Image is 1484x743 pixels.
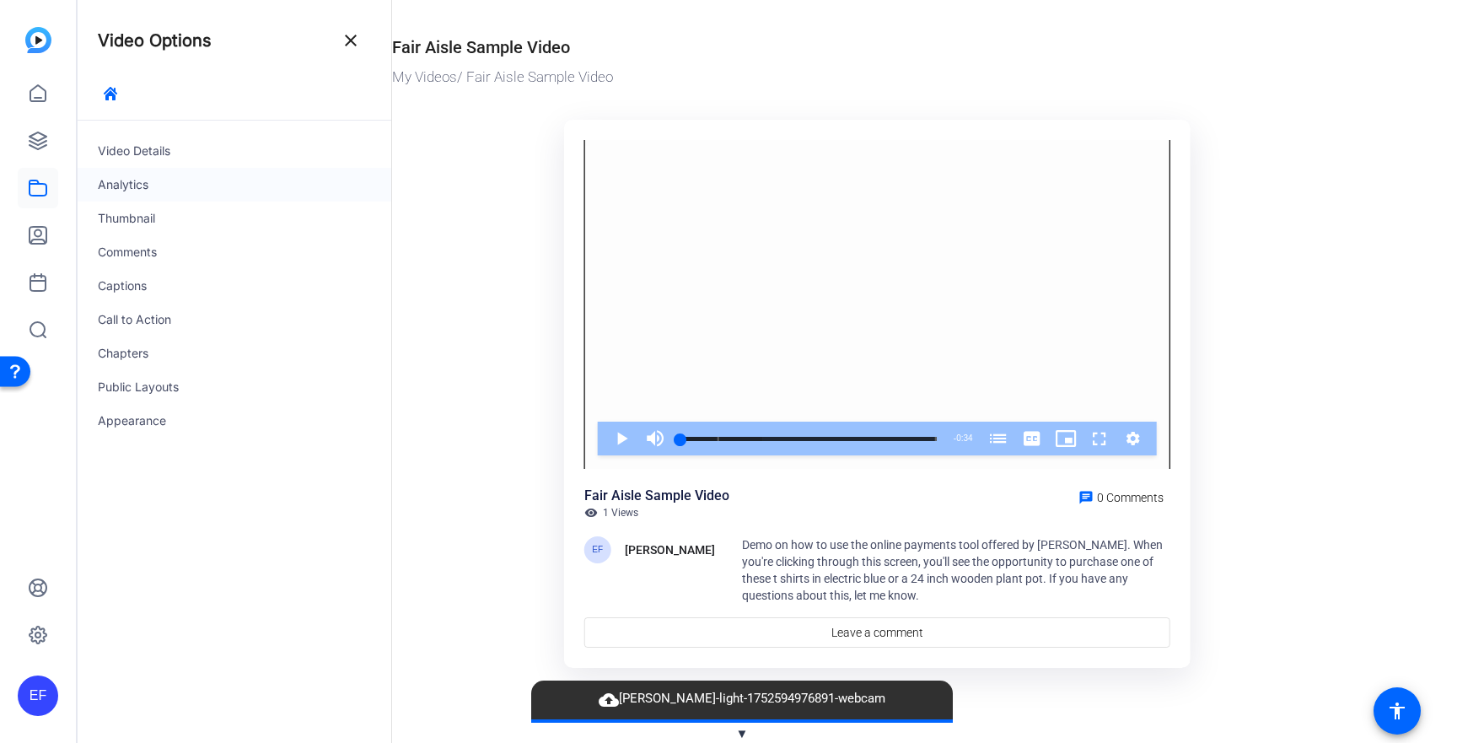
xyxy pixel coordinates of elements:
[584,617,1170,648] a: Leave a comment
[599,690,619,710] mat-icon: cloud_upload
[603,506,638,520] span: 1 Views
[584,536,611,563] div: EF
[584,506,598,520] mat-icon: visibility
[78,370,391,404] div: Public Layouts
[78,168,391,202] div: Analytics
[78,337,391,370] div: Chapters
[1072,486,1170,506] a: 0 Comments
[605,422,638,455] button: Play
[78,202,391,235] div: Thumbnail
[341,30,361,51] mat-icon: close
[1083,422,1116,455] button: Fullscreen
[680,437,937,441] div: Progress Bar
[638,422,672,455] button: Mute
[78,235,391,269] div: Comments
[981,422,1015,455] button: Chapters
[625,540,715,560] div: [PERSON_NAME]
[1015,422,1049,455] button: Captions
[392,68,457,85] a: My Videos
[25,27,51,53] img: blue-gradient.svg
[736,726,749,741] span: ▼
[831,624,923,642] span: Leave a comment
[1049,422,1083,455] button: Picture-in-Picture
[78,303,391,337] div: Call to Action
[584,486,729,506] div: Fair Aisle Sample Video
[1078,490,1094,505] mat-icon: chat
[392,35,570,60] div: Fair Aisle Sample Video
[590,689,894,709] span: [PERSON_NAME]-light-1752594976891-webcam
[742,538,1163,602] span: Demo on how to use the online payments tool offered by [PERSON_NAME]. When you're clicking throug...
[98,30,212,51] h4: Video Options
[1387,701,1407,721] mat-icon: accessibility
[584,140,1170,470] div: Video Player
[18,676,58,716] div: EF
[1097,491,1164,504] span: 0 Comments
[956,433,972,443] span: 0:34
[392,67,1366,89] div: / Fair Aisle Sample Video
[78,404,391,438] div: Appearance
[78,269,391,303] div: Captions
[78,134,391,168] div: Video Details
[954,433,956,443] span: -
